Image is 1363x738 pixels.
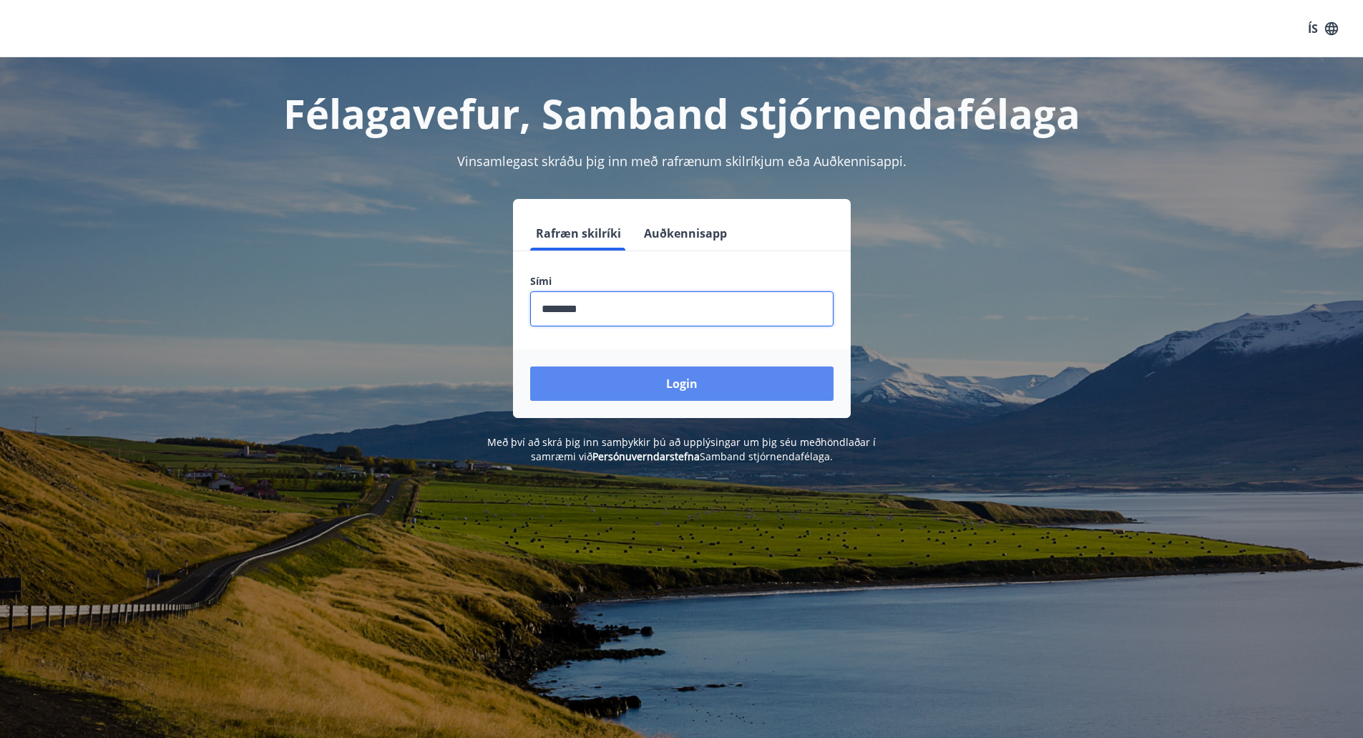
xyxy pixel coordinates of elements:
h1: Félagavefur, Samband stjórnendafélaga [184,86,1180,140]
button: Login [530,366,834,401]
span: Vinsamlegast skráðu þig inn með rafrænum skilríkjum eða Auðkennisappi. [457,152,907,170]
label: Sími [530,274,834,288]
button: Auðkennisapp [638,216,733,251]
button: ÍS [1300,16,1346,42]
button: Rafræn skilríki [530,216,627,251]
a: Persónuverndarstefna [592,450,700,463]
span: Með því að skrá þig inn samþykkir þú að upplýsingar um þig séu meðhöndlaðar í samræmi við Samband... [487,435,876,463]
